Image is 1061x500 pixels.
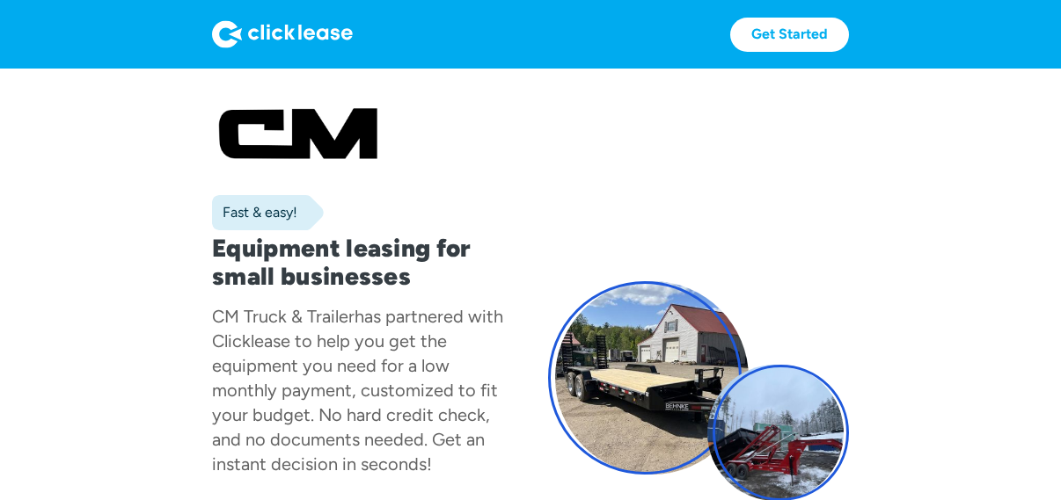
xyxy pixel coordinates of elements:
div: has partnered with Clicklease to help you get the equipment you need for a low monthly payment, c... [212,306,503,475]
a: Get Started [730,18,849,52]
img: Logo [212,20,353,48]
div: CM Truck & Trailer [212,306,355,327]
h1: Equipment leasing for small businesses [212,234,513,290]
div: Fast & easy! [212,204,297,221]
